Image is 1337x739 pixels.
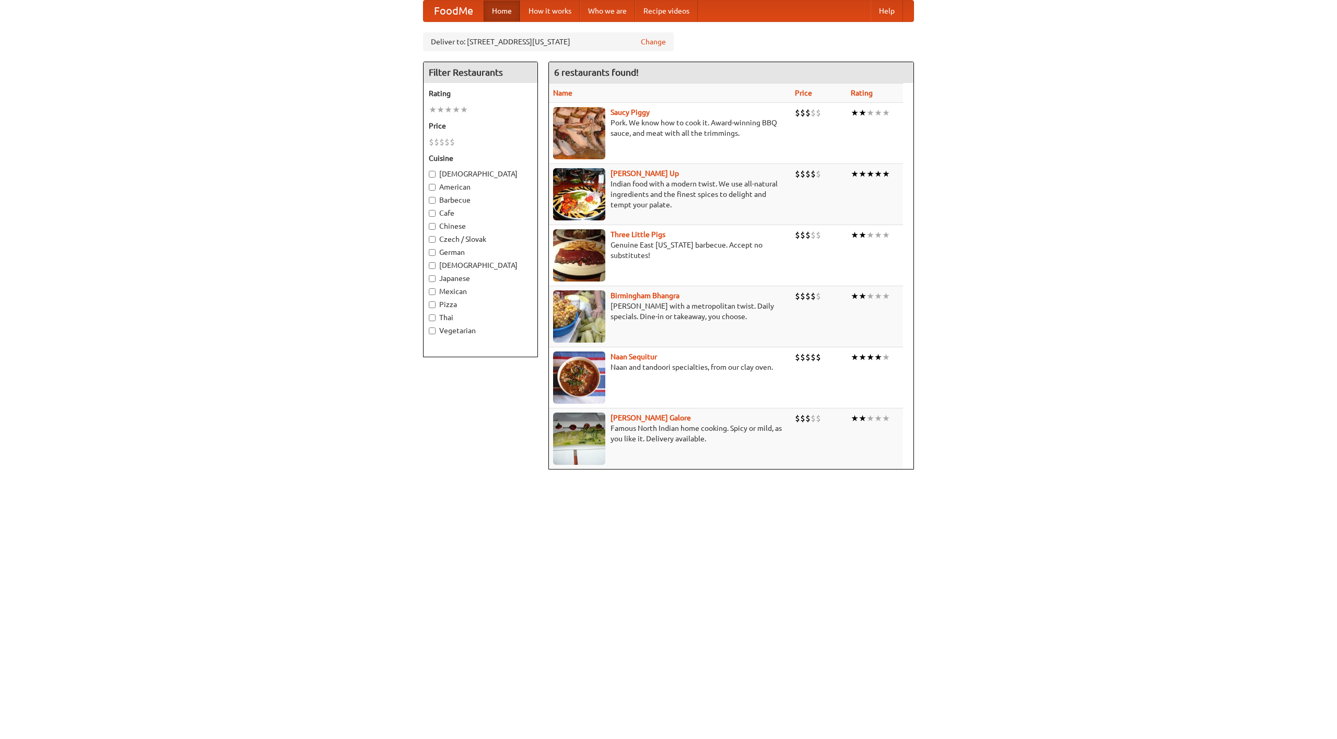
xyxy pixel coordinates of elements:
[816,413,821,424] li: $
[805,413,811,424] li: $
[800,107,805,119] li: $
[429,299,532,310] label: Pizza
[429,197,436,204] input: Barbecue
[851,168,859,180] li: ★
[635,1,698,21] a: Recipe videos
[805,229,811,241] li: $
[866,168,874,180] li: ★
[429,325,532,336] label: Vegetarian
[816,229,821,241] li: $
[429,275,436,282] input: Japanese
[429,104,437,115] li: ★
[429,223,436,230] input: Chinese
[580,1,635,21] a: Who we are
[800,229,805,241] li: $
[611,108,650,116] a: Saucy Piggy
[429,88,532,99] h5: Rating
[866,351,874,363] li: ★
[437,104,444,115] li: ★
[816,168,821,180] li: $
[805,351,811,363] li: $
[444,104,452,115] li: ★
[874,229,882,241] li: ★
[429,260,532,271] label: [DEMOGRAPHIC_DATA]
[882,413,890,424] li: ★
[851,107,859,119] li: ★
[484,1,520,21] a: Home
[429,314,436,321] input: Thai
[429,182,532,192] label: American
[553,413,605,465] img: currygalore.jpg
[874,107,882,119] li: ★
[429,121,532,131] h5: Price
[882,229,890,241] li: ★
[450,136,455,148] li: $
[553,290,605,343] img: bhangra.jpg
[874,413,882,424] li: ★
[429,262,436,269] input: [DEMOGRAPHIC_DATA]
[423,32,674,51] div: Deliver to: [STREET_ADDRESS][US_STATE]
[611,414,691,422] a: [PERSON_NAME] Galore
[805,168,811,180] li: $
[553,89,572,97] a: Name
[859,229,866,241] li: ★
[795,413,800,424] li: $
[553,107,605,159] img: saucy.jpg
[553,362,787,372] p: Naan and tandoori specialties, from our clay oven.
[429,327,436,334] input: Vegetarian
[611,230,665,239] a: Three Little Pigs
[554,67,639,77] ng-pluralize: 6 restaurants found!
[611,353,657,361] a: Naan Sequitur
[811,351,816,363] li: $
[795,89,812,97] a: Price
[795,229,800,241] li: $
[871,1,903,21] a: Help
[816,351,821,363] li: $
[851,229,859,241] li: ★
[882,351,890,363] li: ★
[811,290,816,302] li: $
[866,413,874,424] li: ★
[553,301,787,322] p: [PERSON_NAME] with a metropolitan twist. Daily specials. Dine-in or takeaway, you choose.
[800,351,805,363] li: $
[800,290,805,302] li: $
[429,171,436,178] input: [DEMOGRAPHIC_DATA]
[851,290,859,302] li: ★
[866,107,874,119] li: ★
[851,351,859,363] li: ★
[444,136,450,148] li: $
[795,290,800,302] li: $
[859,413,866,424] li: ★
[424,62,537,83] h4: Filter Restaurants
[800,168,805,180] li: $
[429,288,436,295] input: Mexican
[429,169,532,179] label: [DEMOGRAPHIC_DATA]
[553,351,605,404] img: naansequitur.jpg
[439,136,444,148] li: $
[859,107,866,119] li: ★
[424,1,484,21] a: FoodMe
[429,236,436,243] input: Czech / Slovak
[429,249,436,256] input: German
[811,168,816,180] li: $
[429,136,434,148] li: $
[805,290,811,302] li: $
[611,291,679,300] a: Birmingham Bhangra
[429,153,532,163] h5: Cuisine
[859,168,866,180] li: ★
[882,168,890,180] li: ★
[553,168,605,220] img: curryup.jpg
[795,107,800,119] li: $
[460,104,468,115] li: ★
[795,168,800,180] li: $
[811,413,816,424] li: $
[429,234,532,244] label: Czech / Slovak
[859,290,866,302] li: ★
[874,168,882,180] li: ★
[553,240,787,261] p: Genuine East [US_STATE] barbecue. Accept no substitutes!
[866,290,874,302] li: ★
[553,179,787,210] p: Indian food with a modern twist. We use all-natural ingredients and the finest spices to delight ...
